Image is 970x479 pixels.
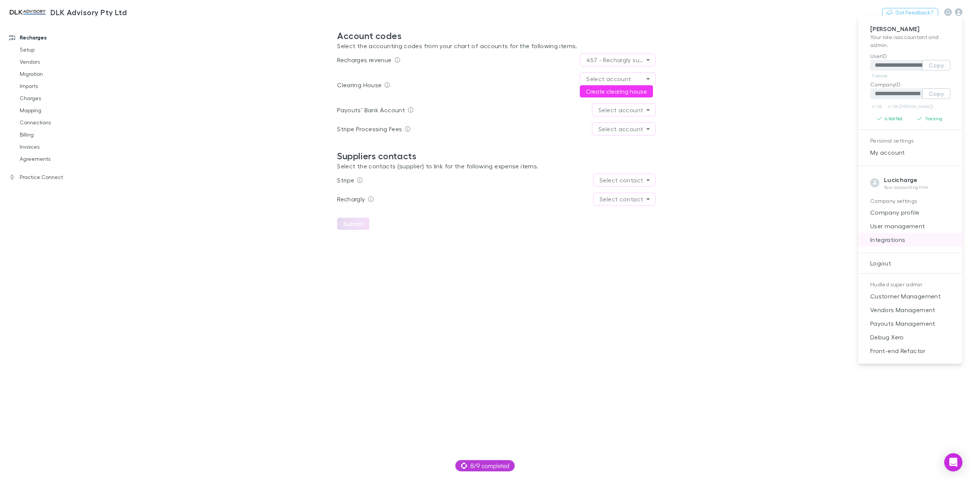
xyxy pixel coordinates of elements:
[864,305,956,314] span: Vendors Management
[870,25,950,33] p: [PERSON_NAME]
[864,221,956,231] span: User management
[870,114,910,123] button: Is NotTest
[870,280,950,289] p: Hudled super admin
[884,184,929,190] p: Your accounting firm
[870,102,883,111] a: In DB
[870,71,889,80] a: Firebase
[864,208,956,217] span: Company profile
[864,235,956,244] span: Integrations
[864,346,956,355] span: Front-end Refactor
[944,453,962,471] div: Open Intercom Messenger
[864,319,956,328] span: Payouts Management
[884,176,918,184] strong: Lucicharge
[870,136,950,146] p: Personal settings
[870,196,950,206] p: Company settings
[886,102,935,111] a: In DB ([PERSON_NAME])
[922,88,950,99] button: Copy
[864,148,956,157] span: My account
[922,60,950,71] button: Copy
[910,114,951,123] button: Tracking
[864,333,956,342] span: Debug Xero
[870,52,950,60] p: UserID
[864,292,956,301] span: Customer Management
[870,80,950,88] p: CompanyID
[870,33,950,49] p: Your role is accountant and admin .
[864,259,956,268] span: Logout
